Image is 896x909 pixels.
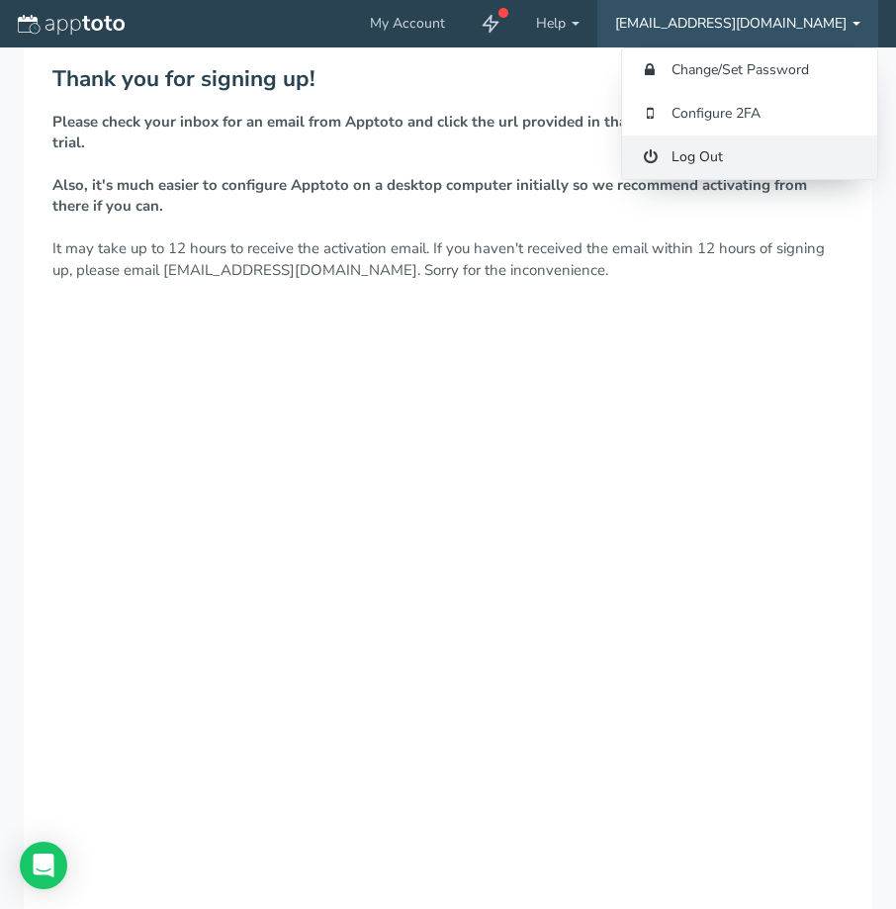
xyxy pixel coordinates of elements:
div: Open Intercom Messenger [20,842,67,889]
strong: Please check your inbox for an email from Apptoto and click the url provided in that email to act... [52,112,827,152]
a: Log Out [622,136,877,179]
strong: Also, it's much easier to configure Apptoto on a desktop computer initially so we recommend activ... [52,175,807,216]
p: It may take up to 12 hours to receive the activation email. If you haven't received the email wit... [52,112,844,281]
img: logo-apptoto--white.svg [18,15,125,35]
a: Change/Set Password [622,48,877,92]
a: Configure 2FA [622,92,877,136]
h2: Thank you for signing up! [52,67,844,92]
